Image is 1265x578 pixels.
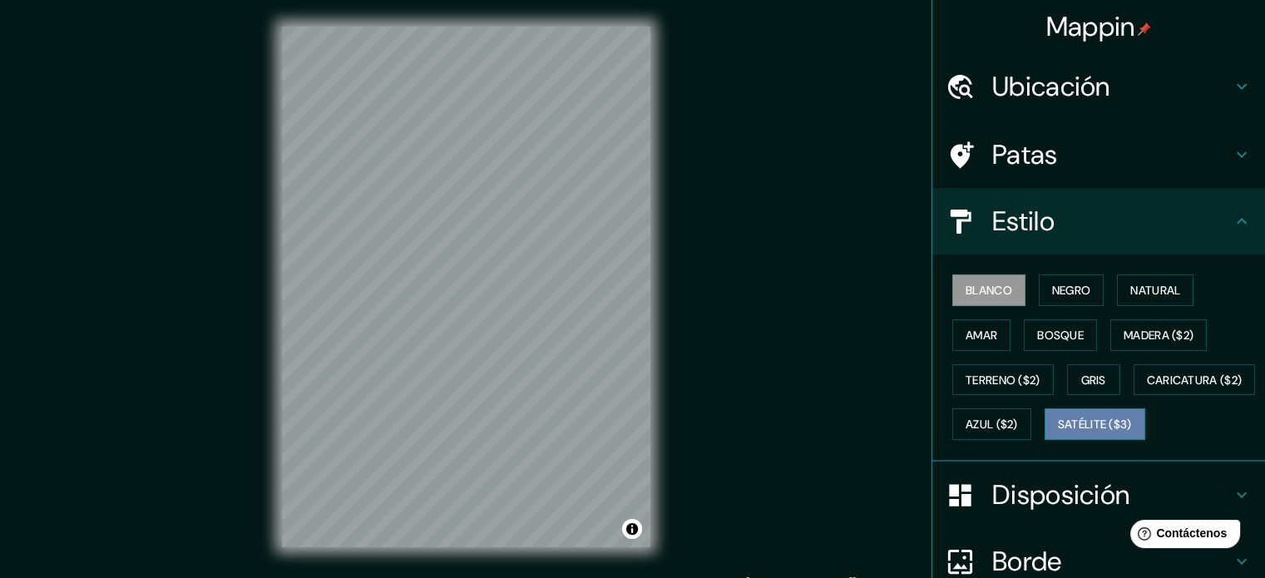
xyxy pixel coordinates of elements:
[1134,364,1256,396] button: Caricatura ($2)
[966,283,1012,298] font: Blanco
[1147,373,1243,388] font: Caricatura ($2)
[1124,328,1193,343] font: Madera ($2)
[992,204,1055,239] font: Estilo
[992,137,1058,172] font: Patas
[1039,274,1104,306] button: Negro
[1024,319,1097,351] button: Bosque
[1037,328,1084,343] font: Bosque
[1117,513,1247,560] iframe: Lanzador de widgets de ayuda
[1058,417,1132,432] font: Satélite ($3)
[932,121,1265,188] div: Patas
[1046,9,1135,44] font: Mappin
[1052,283,1091,298] font: Negro
[952,408,1031,440] button: Azul ($2)
[952,319,1011,351] button: Amar
[1110,319,1207,351] button: Madera ($2)
[622,519,642,539] button: Activar o desactivar atribución
[966,373,1040,388] font: Terreno ($2)
[966,328,997,343] font: Amar
[992,69,1110,104] font: Ubicación
[1081,373,1106,388] font: Gris
[1117,274,1193,306] button: Natural
[282,27,650,547] canvas: Mapa
[966,417,1018,432] font: Azul ($2)
[952,274,1025,306] button: Blanco
[992,477,1129,512] font: Disposición
[1045,408,1145,440] button: Satélite ($3)
[1138,22,1151,36] img: pin-icon.png
[952,364,1054,396] button: Terreno ($2)
[932,188,1265,254] div: Estilo
[1130,283,1180,298] font: Natural
[932,462,1265,528] div: Disposición
[932,53,1265,120] div: Ubicación
[1067,364,1120,396] button: Gris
